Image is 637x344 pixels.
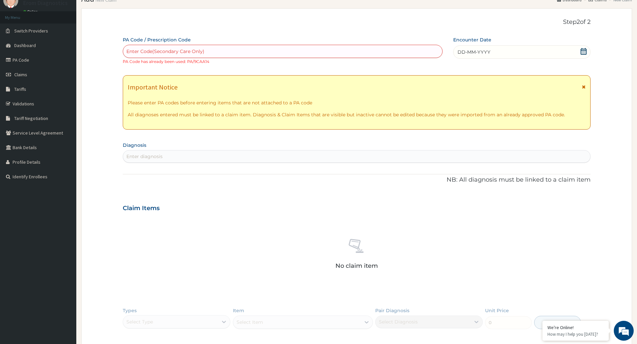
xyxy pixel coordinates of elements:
[109,3,125,19] div: Minimize live chat window
[126,153,163,160] div: Enter diagnosis
[123,36,191,43] label: PA Code / Prescription Code
[14,28,48,34] span: Switch Providers
[128,111,585,118] p: All diagnoses entered must be linked to a claim item. Diagnosis & Claim Items that are visible bu...
[38,84,92,150] span: We're online!
[12,33,27,50] img: d_794563401_company_1708531726252_794563401
[123,59,209,64] small: PA Code has already been used: PA/9CAA14
[35,37,111,46] div: Chat with us now
[547,324,604,330] div: We're Online!
[14,72,27,78] span: Claims
[128,99,585,106] p: Please enter PA codes before entering items that are not attached to a PA code
[14,86,26,92] span: Tariffs
[23,9,39,14] a: Online
[335,262,378,269] p: No claim item
[3,181,126,204] textarea: Type your message and hit 'Enter'
[128,84,177,91] h1: Important Notice
[14,42,36,48] span: Dashboard
[123,142,146,148] label: Diagnosis
[123,19,590,26] p: Step 2 of 2
[14,115,48,121] span: Tariff Negotiation
[126,48,204,55] div: Enter Code(Secondary Care Only)
[458,49,490,55] span: DD-MM-YYYY
[123,205,160,212] h3: Claim Items
[547,331,604,337] p: How may I help you today?
[123,176,590,184] p: NB: All diagnosis must be linked to a claim item
[453,36,491,43] label: Encounter Date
